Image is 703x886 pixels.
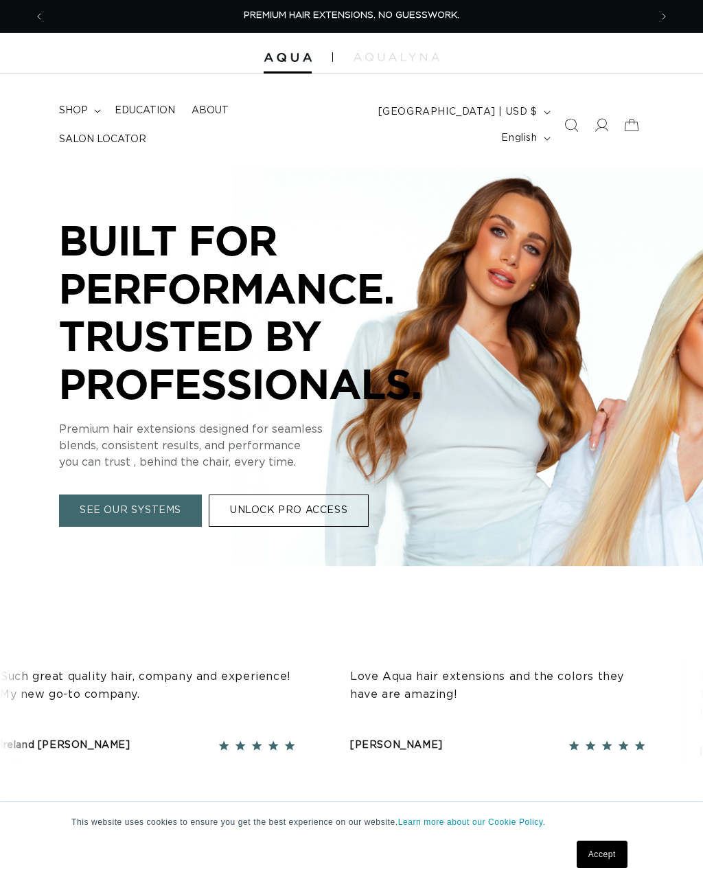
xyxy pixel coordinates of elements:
p: This website uses cookies to ensure you get the best experience on our website. [71,816,632,828]
span: PREMIUM HAIR EXTENSIONS. NO GUESSWORK. [244,11,459,20]
span: shop [59,104,88,117]
a: Accept [577,841,627,868]
span: Education [115,104,175,117]
p: blends, consistent results, and performance [59,438,471,454]
span: About [192,104,229,117]
p: Premium hair extensions designed for seamless [59,421,471,438]
p: BUILT FOR PERFORMANCE. TRUSTED BY PROFESSIONALS. [59,216,471,407]
img: aqualyna.com [354,53,439,61]
span: Salon Locator [59,133,146,146]
span: English [501,131,537,146]
a: About [183,96,237,125]
summary: shop [51,96,106,125]
summary: Search [556,110,586,140]
button: English [493,125,555,151]
a: Education [106,96,183,125]
a: UNLOCK PRO ACCESS [209,495,369,527]
a: Salon Locator [51,125,154,154]
span: [GEOGRAPHIC_DATA] | USD $ [378,105,538,120]
a: Learn more about our Cookie Policy. [398,817,546,827]
p: Love Aqua hair extensions and the colors they have are amazing! [349,668,645,703]
div: [PERSON_NAME] [349,737,442,754]
p: you can trust , behind the chair, every time. [59,454,471,470]
button: [GEOGRAPHIC_DATA] | USD $ [370,99,556,125]
button: Next announcement [649,3,679,30]
img: Aqua Hair Extensions [264,53,312,63]
button: Previous announcement [24,3,54,30]
a: SEE OUR SYSTEMS [59,495,202,527]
